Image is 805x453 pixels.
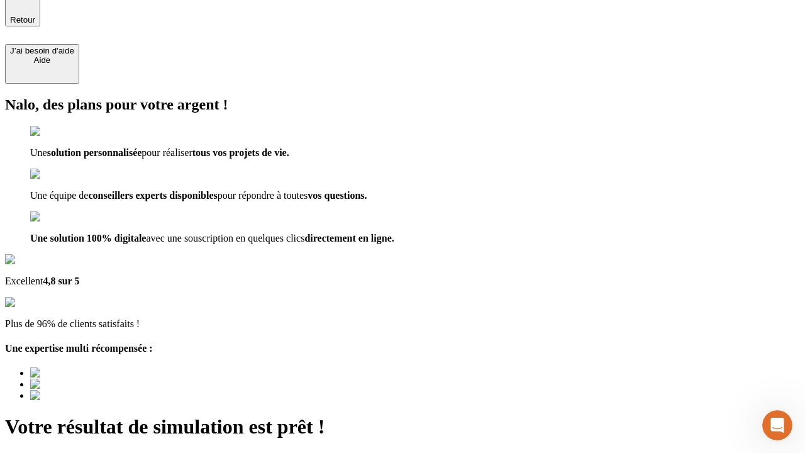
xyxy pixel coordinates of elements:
[146,233,304,243] span: avec une souscription en quelques clics
[30,211,84,223] img: checkmark
[43,276,79,286] span: 4,8 sur 5
[30,169,84,180] img: checkmark
[5,96,800,113] h2: Nalo, des plans pour votre argent !
[47,147,142,158] span: solution personnalisée
[5,415,800,439] h1: Votre résultat de simulation est prêt !
[10,15,35,25] span: Retour
[5,318,800,330] p: Plus de 96% de clients satisfaits !
[308,190,367,201] span: vos questions.
[218,190,308,201] span: pour répondre à toutes
[10,46,74,55] div: J’ai besoin d'aide
[762,410,792,440] iframe: Intercom live chat
[30,379,147,390] img: Best savings advice award
[192,147,289,158] span: tous vos projets de vie.
[30,126,84,137] img: checkmark
[304,233,394,243] span: directement en ligne.
[5,297,67,308] img: reviews stars
[30,390,147,401] img: Best savings advice award
[30,190,88,201] span: Une équipe de
[5,44,79,84] button: J’ai besoin d'aideAide
[10,55,74,65] div: Aide
[5,254,78,266] img: Google Review
[142,147,192,158] span: pour réaliser
[30,147,47,158] span: Une
[5,276,43,286] span: Excellent
[5,343,800,354] h4: Une expertise multi récompensée :
[30,233,146,243] span: Une solution 100% digitale
[88,190,217,201] span: conseillers experts disponibles
[30,367,147,379] img: Best savings advice award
